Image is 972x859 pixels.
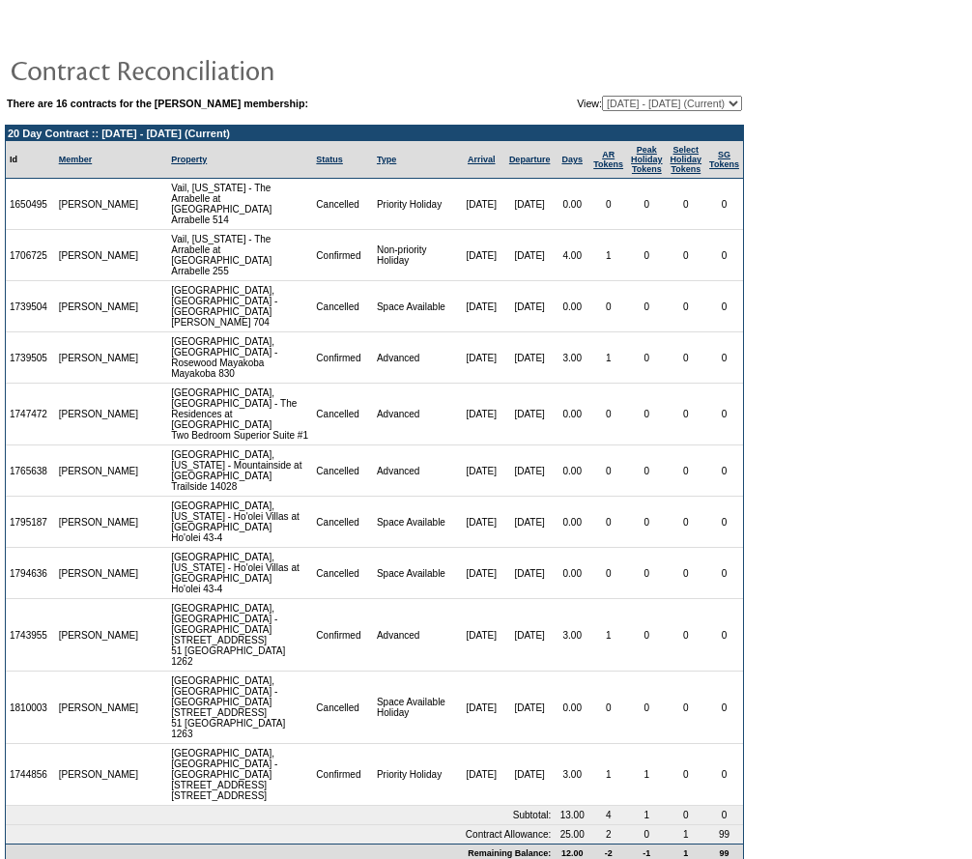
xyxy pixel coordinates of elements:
[627,825,667,844] td: 0
[482,96,742,111] td: View:
[312,445,373,497] td: Cancelled
[627,384,667,445] td: 0
[504,744,555,806] td: [DATE]
[555,332,589,384] td: 3.00
[561,155,583,164] a: Days
[167,179,312,230] td: Vail, [US_STATE] - The Arrabelle at [GEOGRAPHIC_DATA] Arrabelle 514
[6,497,55,548] td: 1795187
[55,445,143,497] td: [PERSON_NAME]
[504,332,555,384] td: [DATE]
[627,230,667,281] td: 0
[555,806,589,825] td: 13.00
[458,384,504,445] td: [DATE]
[55,599,143,672] td: [PERSON_NAME]
[589,672,627,744] td: 0
[705,599,743,672] td: 0
[705,825,743,844] td: 99
[458,281,504,332] td: [DATE]
[667,445,706,497] td: 0
[705,497,743,548] td: 0
[167,281,312,332] td: [GEOGRAPHIC_DATA], [GEOGRAPHIC_DATA] - [GEOGRAPHIC_DATA] [PERSON_NAME] 704
[312,281,373,332] td: Cancelled
[705,281,743,332] td: 0
[667,179,706,230] td: 0
[504,672,555,744] td: [DATE]
[55,332,143,384] td: [PERSON_NAME]
[6,445,55,497] td: 1765638
[667,744,706,806] td: 0
[705,230,743,281] td: 0
[312,179,373,230] td: Cancelled
[373,230,459,281] td: Non-priority Holiday
[458,179,504,230] td: [DATE]
[589,806,627,825] td: 4
[55,548,143,599] td: [PERSON_NAME]
[458,332,504,384] td: [DATE]
[589,497,627,548] td: 0
[589,230,627,281] td: 1
[6,281,55,332] td: 1739504
[705,332,743,384] td: 0
[555,825,589,844] td: 25.00
[589,599,627,672] td: 1
[377,155,396,164] a: Type
[167,672,312,744] td: [GEOGRAPHIC_DATA], [GEOGRAPHIC_DATA] - [GEOGRAPHIC_DATA][STREET_ADDRESS] 51 [GEOGRAPHIC_DATA] 1263
[6,332,55,384] td: 1739505
[627,445,667,497] td: 0
[705,548,743,599] td: 0
[504,281,555,332] td: [DATE]
[667,599,706,672] td: 0
[6,599,55,672] td: 1743955
[504,384,555,445] td: [DATE]
[312,599,373,672] td: Confirmed
[589,179,627,230] td: 0
[705,806,743,825] td: 0
[555,672,589,744] td: 0.00
[6,825,555,844] td: Contract Allowance:
[316,155,343,164] a: Status
[705,179,743,230] td: 0
[667,230,706,281] td: 0
[589,548,627,599] td: 0
[373,548,459,599] td: Space Available
[589,332,627,384] td: 1
[667,806,706,825] td: 0
[373,179,459,230] td: Priority Holiday
[458,744,504,806] td: [DATE]
[627,548,667,599] td: 0
[55,281,143,332] td: [PERSON_NAME]
[667,497,706,548] td: 0
[171,155,207,164] a: Property
[167,384,312,445] td: [GEOGRAPHIC_DATA], [GEOGRAPHIC_DATA] - The Residences at [GEOGRAPHIC_DATA] Two Bedroom Superior S...
[312,497,373,548] td: Cancelled
[167,230,312,281] td: Vail, [US_STATE] - The Arrabelle at [GEOGRAPHIC_DATA] Arrabelle 255
[627,744,667,806] td: 1
[6,672,55,744] td: 1810003
[705,744,743,806] td: 0
[468,155,496,164] a: Arrival
[312,672,373,744] td: Cancelled
[555,548,589,599] td: 0.00
[6,126,743,141] td: 20 Day Contract :: [DATE] - [DATE] (Current)
[373,744,459,806] td: Priority Holiday
[705,384,743,445] td: 0
[458,230,504,281] td: [DATE]
[167,445,312,497] td: [GEOGRAPHIC_DATA], [US_STATE] - Mountainside at [GEOGRAPHIC_DATA] Trailside 14028
[167,599,312,672] td: [GEOGRAPHIC_DATA], [GEOGRAPHIC_DATA] - [GEOGRAPHIC_DATA][STREET_ADDRESS] 51 [GEOGRAPHIC_DATA] 1262
[555,497,589,548] td: 0.00
[589,445,627,497] td: 0
[373,445,459,497] td: Advanced
[55,497,143,548] td: [PERSON_NAME]
[593,150,623,169] a: ARTokens
[555,445,589,497] td: 0.00
[312,332,373,384] td: Confirmed
[509,155,551,164] a: Departure
[555,281,589,332] td: 0.00
[589,281,627,332] td: 0
[55,672,143,744] td: [PERSON_NAME]
[458,497,504,548] td: [DATE]
[555,230,589,281] td: 4.00
[373,599,459,672] td: Advanced
[6,806,555,825] td: Subtotal:
[6,230,55,281] td: 1706725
